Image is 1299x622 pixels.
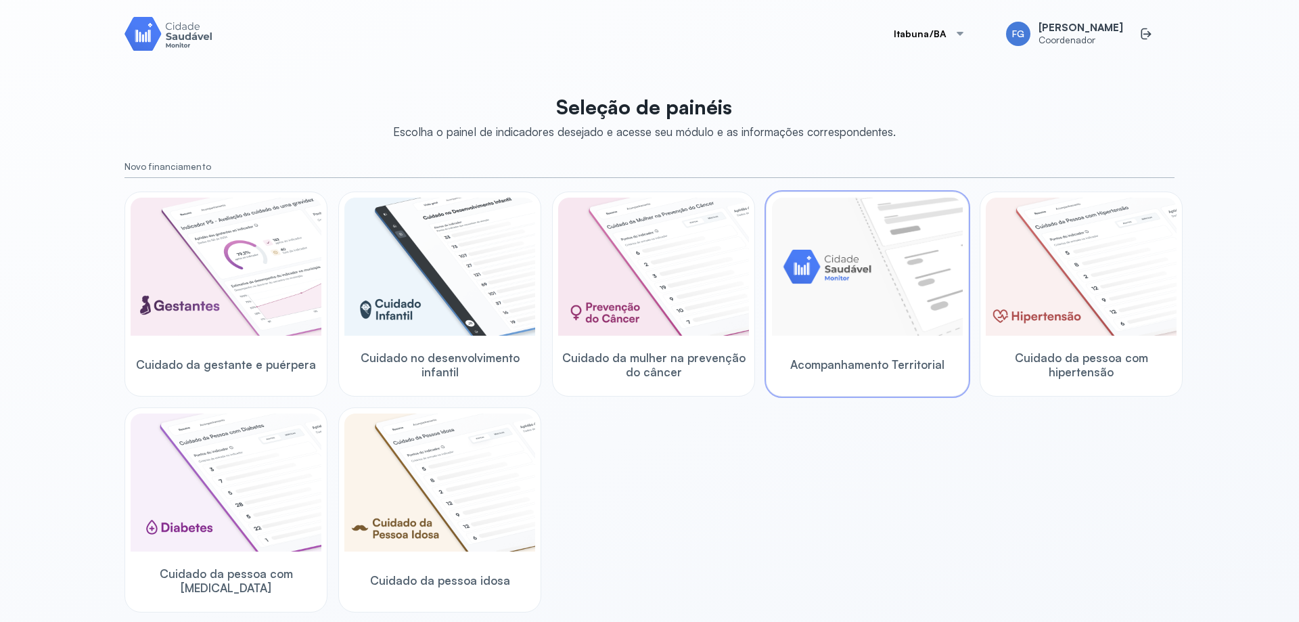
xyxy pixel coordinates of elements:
img: child-development.png [344,198,535,336]
small: Novo financiamento [124,161,1175,173]
span: FG [1012,28,1024,40]
span: [PERSON_NAME] [1039,22,1123,35]
img: pregnants.png [131,198,321,336]
span: Cuidado da pessoa com hipertensão [986,351,1177,380]
img: woman-cancer-prevention-care.png [558,198,749,336]
img: diabetics.png [131,414,321,552]
span: Cuidado no desenvolvimento infantil [344,351,535,380]
p: Seleção de painéis [393,95,896,119]
img: Logotipo do produto Monitor [124,14,212,53]
span: Coordenador [1039,35,1123,46]
span: Cuidado da gestante e puérpera [136,357,316,372]
span: Cuidado da mulher na prevenção do câncer [558,351,749,380]
div: Escolha o painel de indicadores desejado e acesse seu módulo e as informações correspondentes. [393,125,896,139]
img: hypertension.png [986,198,1177,336]
span: Acompanhamento Territorial [790,357,944,372]
span: Cuidado da pessoa com [MEDICAL_DATA] [131,567,321,596]
button: Itabuna/BA [878,20,982,47]
img: placeholder-module-ilustration.png [772,198,963,336]
span: Cuidado da pessoa idosa [370,573,510,587]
